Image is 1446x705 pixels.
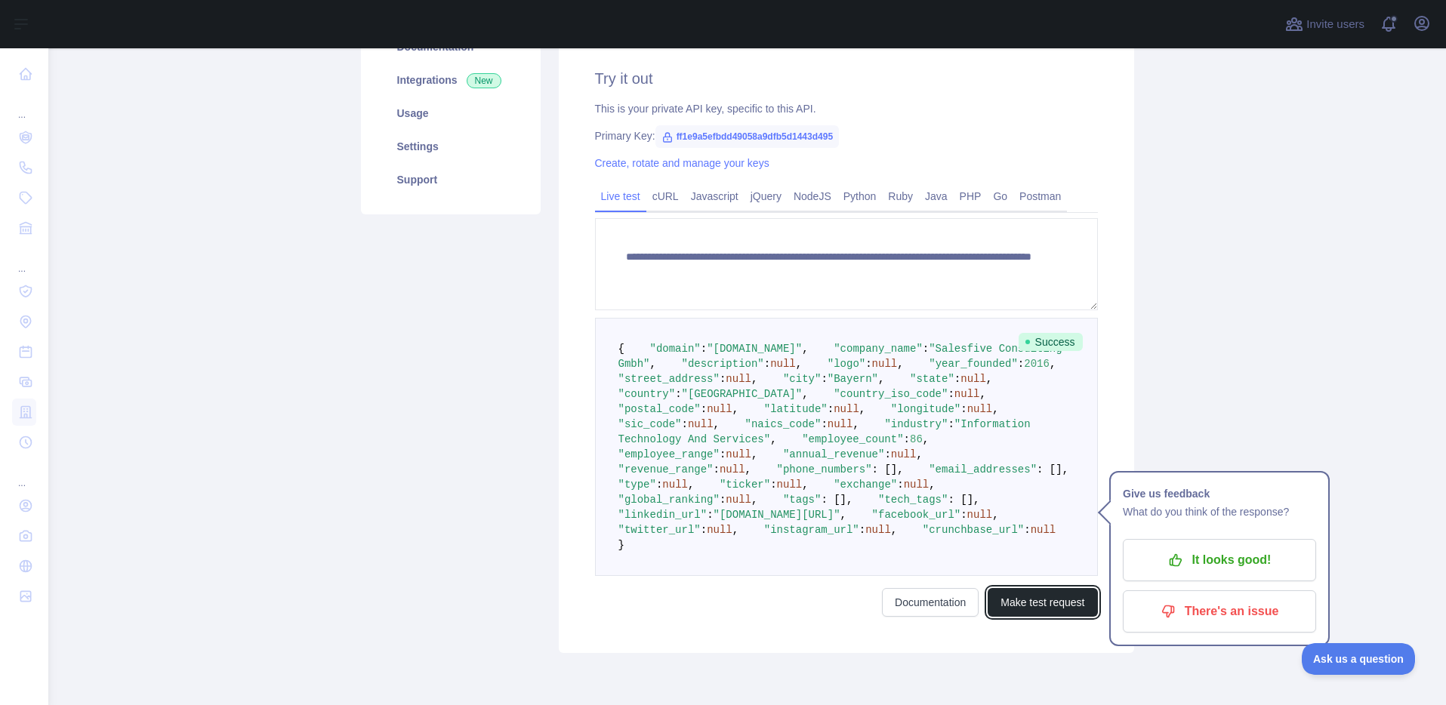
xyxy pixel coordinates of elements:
[618,388,676,400] span: "country"
[1037,463,1068,476] span: : [],
[655,125,839,148] span: ff1e9a5efbdd49058a9dfb5d1443d495
[960,373,986,385] span: null
[929,479,935,491] span: ,
[821,373,827,385] span: :
[707,343,802,355] span: "[DOMAIN_NAME]"
[796,358,802,370] span: ,
[960,509,967,521] span: :
[837,184,883,208] a: Python
[595,68,1098,89] h2: Try it out
[720,448,726,460] span: :
[882,588,979,617] a: Documentation
[865,524,891,536] span: null
[12,459,36,489] div: ...
[1024,524,1030,536] span: :
[1024,358,1050,370] span: 2016
[923,343,929,355] span: :
[897,358,903,370] span: ,
[788,184,837,208] a: NodeJS
[707,403,732,415] span: null
[745,184,788,208] a: jQuery
[726,494,751,506] span: null
[948,418,954,430] span: :
[12,245,36,275] div: ...
[1019,333,1083,351] span: Success
[732,403,738,415] span: ,
[745,418,822,430] span: "naics_code"
[986,373,992,385] span: ,
[379,63,523,97] a: Integrations New
[802,433,903,445] span: "employee_count"
[882,184,919,208] a: Ruby
[859,403,865,415] span: ,
[701,524,707,536] span: :
[751,373,757,385] span: ,
[865,358,871,370] span: :
[988,588,1097,617] button: Make test request
[675,388,681,400] span: :
[726,448,751,460] span: null
[688,418,714,430] span: null
[904,479,930,491] span: null
[379,163,523,196] a: Support
[987,184,1013,208] a: Go
[714,418,720,430] span: ,
[685,184,745,208] a: Javascript
[783,494,821,506] span: "tags"
[618,509,708,521] span: "linkedin_url"
[701,403,707,415] span: :
[1282,12,1367,36] button: Invite users
[1123,485,1316,503] h1: Give us feedback
[1306,16,1364,33] span: Invite users
[745,463,751,476] span: ,
[682,388,803,400] span: "[GEOGRAPHIC_DATA]"
[929,358,1018,370] span: "year_founded"
[646,184,685,208] a: cURL
[840,509,846,521] span: ,
[751,494,757,506] span: ,
[916,448,922,460] span: ,
[595,157,769,169] a: Create, rotate and manage your keys
[650,358,656,370] span: ,
[821,418,827,430] span: :
[910,373,954,385] span: "state"
[714,509,840,521] span: "[DOMAIN_NAME][URL]"
[1018,358,1024,370] span: :
[618,539,624,551] span: }
[595,128,1098,143] div: Primary Key:
[770,433,776,445] span: ,
[688,479,694,491] span: ,
[992,509,998,521] span: ,
[777,463,872,476] span: "phone_numbers"
[828,373,878,385] span: "Bayern"
[802,388,808,400] span: ,
[726,373,751,385] span: null
[834,388,948,400] span: "country_iso_code"
[701,343,707,355] span: :
[783,448,884,460] span: "annual_revenue"
[967,403,993,415] span: null
[979,388,985,400] span: ,
[777,479,803,491] span: null
[379,130,523,163] a: Settings
[834,343,923,355] span: "company_name"
[872,509,961,521] span: "facebook_url"
[720,463,745,476] span: null
[872,358,898,370] span: null
[878,494,948,506] span: "tech_tags"
[618,463,714,476] span: "revenue_range"
[884,418,948,430] span: "industry"
[828,358,865,370] span: "logo"
[732,524,738,536] span: ,
[707,524,732,536] span: null
[878,373,884,385] span: ,
[923,433,929,445] span: ,
[1302,643,1416,675] iframe: Toggle Customer Support
[770,479,776,491] span: :
[467,73,501,88] span: New
[662,479,688,491] span: null
[764,524,859,536] span: "instagram_url"
[618,448,720,460] span: "employee_range"
[618,373,720,385] span: "street_address"
[834,403,859,415] span: null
